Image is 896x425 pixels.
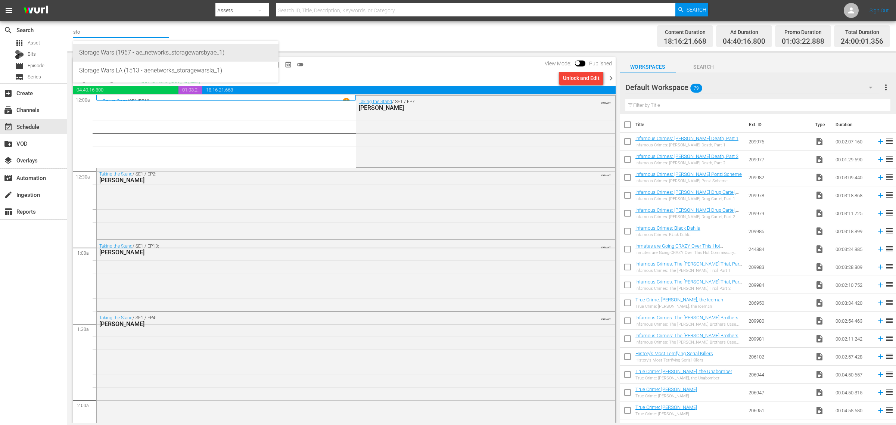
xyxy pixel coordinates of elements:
[833,258,874,276] td: 00:03:28.809
[664,37,706,46] span: 18:16:21.668
[202,86,616,94] span: 18:16:21.668
[815,334,824,343] span: Video
[815,406,824,415] span: Video
[833,133,874,151] td: 00:02:07.160
[815,316,824,325] span: Video
[102,98,127,104] a: Court Cam
[881,78,890,96] button: more_vert
[815,263,824,272] span: Video
[877,191,885,199] svg: Add to Schedule
[675,3,708,16] button: Search
[99,315,571,328] div: / SE1 / EP4:
[885,280,894,289] span: reorder
[4,207,13,216] span: Reports
[601,98,611,104] span: VARIANT
[284,61,292,68] span: preview_outlined
[885,388,894,397] span: reorder
[723,37,765,46] span: 04:40:16.800
[877,406,885,415] svg: Add to Schedule
[885,298,894,307] span: reorder
[833,240,874,258] td: 00:03:24.885
[635,315,741,326] a: Infamous Crimes: The [PERSON_NAME] Brothers Case, Part 1
[833,401,874,419] td: 00:04:58.580
[635,304,723,309] div: True Crime: [PERSON_NAME], the Iceman
[99,171,133,177] a: Taking the Stand
[877,137,885,146] svg: Add to Schedule
[15,61,24,70] span: Episode
[4,156,13,165] span: Overlays
[815,155,824,164] span: Video
[746,384,812,401] td: 206947
[359,99,573,111] div: / SE1 / EP7:
[841,27,883,37] div: Total Duration
[601,314,611,320] span: VARIANT
[687,3,706,16] span: Search
[841,37,883,46] span: 24:00:01.356
[178,86,202,94] span: 01:03:22.888
[885,137,894,146] span: reorder
[815,137,824,146] span: Video
[79,44,273,62] div: Storage Wars (1967 - ae_networks_storagewarsbyae_1)
[885,352,894,361] span: reorder
[833,330,874,348] td: 00:02:11.242
[15,73,24,82] span: Series
[99,243,571,256] div: / SE1 / EP13:
[885,173,894,182] span: reorder
[635,351,713,356] a: History's Most Terrifying Serial Killers
[833,276,874,294] td: 00:02:10.752
[746,168,812,186] td: 209982
[885,226,894,235] span: reorder
[99,315,133,320] a: Taking the Stand
[833,366,874,384] td: 00:04:50.657
[833,222,874,240] td: 00:03:18.899
[885,244,894,253] span: reorder
[99,171,571,184] div: / SE1 / EP2:
[635,196,743,201] div: Infamous Crimes: [PERSON_NAME] Drug Cartel, Part 1
[4,89,13,98] span: Create
[833,312,874,330] td: 00:02:54.463
[746,240,812,258] td: 244884
[99,320,571,328] div: [PERSON_NAME]
[831,114,876,135] th: Duration
[18,2,54,19] img: ans4CAIJ8jUAAAAAAAAAAAAAAAAAAAAAAAAgQb4GAAAAAAAAAAAAAAAAAAAAAAAAJMjXAAAAAAAAAAAAAAAAAAAAAAAAgAT5G...
[635,189,739,201] a: Infamous Crimes: [PERSON_NAME] Drug Cartel, Part 1
[815,227,824,236] span: Video
[676,62,732,72] span: Search
[635,179,742,183] div: Infamous Crimes: [PERSON_NAME] Ponzi Scheme
[746,133,812,151] td: 209976
[635,387,697,392] a: True Crime: [PERSON_NAME]
[877,353,885,361] svg: Add to Schedule
[563,71,600,85] div: Unlock and Edit
[4,26,13,35] span: search
[746,222,812,240] td: 209986
[885,262,894,271] span: reorder
[635,243,723,254] a: Inmates are Going CRAZY Over This Hot Commissary Commodity
[877,370,885,379] svg: Add to Schedule
[815,209,824,218] span: Video
[635,286,743,291] div: Infamous Crimes: The [PERSON_NAME] Trial, Part 2
[635,153,738,159] a: Infamous Crimes: [PERSON_NAME] Death, Part 2
[99,249,571,256] div: [PERSON_NAME]
[746,348,812,366] td: 206102
[869,7,889,13] a: Sign Out
[782,27,824,37] div: Promo Duration
[635,322,743,327] div: Infamous Crimes: The [PERSON_NAME] Brothers Case, Part 1
[635,225,700,231] a: Infamous Crimes: Black Dahlia
[833,348,874,366] td: 00:02:57.428
[635,268,743,273] div: Infamous Crimes: The [PERSON_NAME] Trial, Part 1
[815,173,824,182] span: Video
[99,243,133,249] a: Taking the Stand
[746,186,812,204] td: 209978
[815,370,824,379] span: Video
[4,139,13,148] span: VOD
[575,61,580,66] span: Toggle to switch from Published to Draft view.
[746,294,812,312] td: 206950
[635,358,713,363] div: History's Most Terrifying Serial Killers
[635,207,739,218] a: Infamous Crimes: [PERSON_NAME] Drug Cartel, Part 2
[877,245,885,253] svg: Add to Schedule
[877,227,885,235] svg: Add to Schedule
[635,412,697,416] div: True Crime: [PERSON_NAME]
[833,384,874,401] td: 00:04:50.815
[127,99,129,104] p: /
[28,73,41,81] span: Series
